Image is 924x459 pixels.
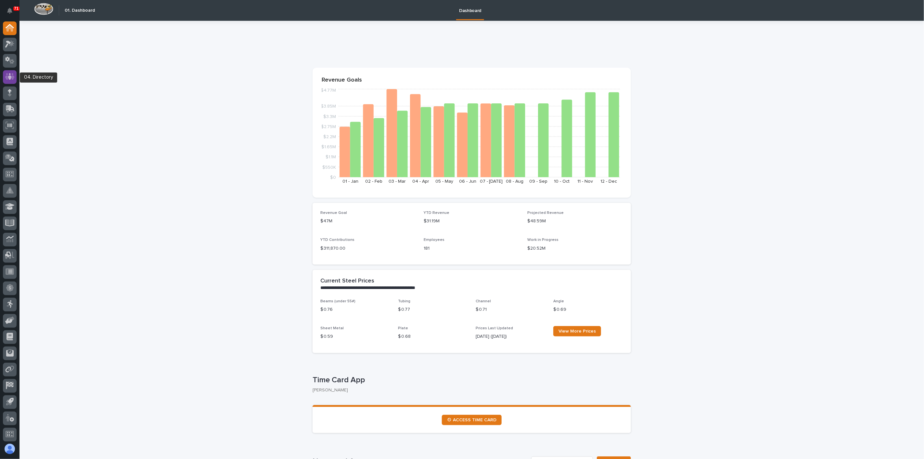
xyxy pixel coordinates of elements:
[424,245,520,252] p: 181
[322,77,622,84] p: Revenue Goals
[322,165,336,170] tspan: $550K
[600,179,617,184] text: 12 - Dec
[320,278,374,285] h2: Current Steel Prices
[480,179,503,184] text: 07 - [DATE]
[553,299,564,303] span: Angle
[424,218,520,225] p: $31.19M
[14,6,19,11] p: 71
[320,218,416,225] p: $47M
[529,179,547,184] text: 09 - Sep
[323,135,336,139] tspan: $2.2M
[424,211,450,215] span: YTD Revenue
[398,299,410,303] span: Tubing
[313,387,626,393] p: [PERSON_NAME]
[34,3,53,15] img: Workspace Logo
[476,306,545,313] p: $ 0.71
[527,245,623,252] p: $20.52M
[321,125,336,129] tspan: $2.75M
[527,238,558,242] span: Work in Progress
[398,333,468,340] p: $ 0.68
[320,238,354,242] span: YTD Contributions
[320,245,416,252] p: $ 311,870.00
[320,333,390,340] p: $ 0.59
[476,326,513,330] span: Prices Last Updated
[553,306,623,313] p: $ 0.69
[321,88,336,93] tspan: $4.77M
[321,104,336,109] tspan: $3.85M
[459,179,476,184] text: 06 - Jun
[412,179,429,184] text: 04 - Apr
[330,175,336,180] tspan: $0
[3,4,17,18] button: Notifications
[65,8,95,13] h2: 01. Dashboard
[389,179,406,184] text: 03 - Mar
[3,442,17,456] button: users-avatar
[398,326,408,330] span: Plate
[553,326,601,336] a: View More Prices
[447,418,496,422] span: ⏲ ACCESS TIME CARD
[527,218,623,225] p: $48.59M
[578,179,593,184] text: 11 - Nov
[398,306,468,313] p: $ 0.77
[365,179,382,184] text: 02 - Feb
[442,415,502,425] a: ⏲ ACCESS TIME CARD
[320,306,390,313] p: $ 0.76
[506,179,524,184] text: 08 - Aug
[323,114,336,119] tspan: $3.3M
[527,211,564,215] span: Projected Revenue
[435,179,453,184] text: 05 - May
[8,8,17,18] div: Notifications71
[554,179,570,184] text: 10 - Oct
[320,299,355,303] span: Beams (under 55#)
[321,145,336,150] tspan: $1.65M
[326,155,336,160] tspan: $1.1M
[342,179,358,184] text: 01 - Jan
[424,238,445,242] span: Employees
[313,375,628,385] p: Time Card App
[320,326,344,330] span: Sheet Metal
[320,211,347,215] span: Revenue Goal
[476,333,545,340] p: [DATE] ([DATE])
[476,299,491,303] span: Channel
[558,329,596,334] span: View More Prices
